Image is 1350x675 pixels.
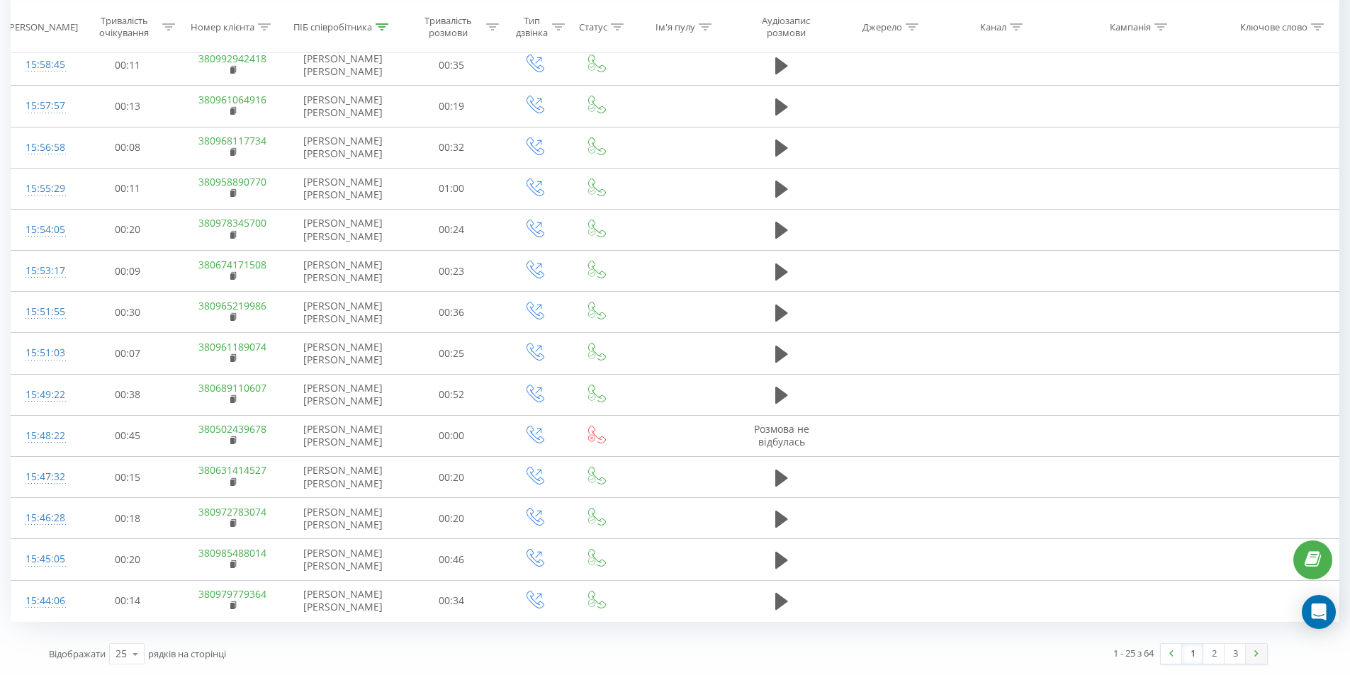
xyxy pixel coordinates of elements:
div: Номер клієнта [191,21,254,33]
a: 2 [1203,644,1225,664]
td: 00:07 [77,333,179,374]
div: 15:57:57 [26,92,62,120]
div: 15:53:17 [26,257,62,285]
a: 3 [1225,644,1246,664]
td: 00:24 [400,209,503,250]
div: Тривалість розмови [413,15,483,39]
div: 15:55:29 [26,175,62,203]
td: 00:20 [400,457,503,498]
a: 380958890770 [198,175,266,188]
td: 00:11 [77,45,179,86]
div: 15:47:32 [26,463,62,491]
a: 380961189074 [198,340,266,353]
a: 380631414527 [198,463,266,477]
div: Кампанія [1110,21,1151,33]
td: 00:34 [400,580,503,621]
div: 15:51:55 [26,298,62,326]
td: 00:46 [400,539,503,580]
td: 00:08 [77,127,179,168]
td: [PERSON_NAME] [PERSON_NAME] [286,45,400,86]
td: [PERSON_NAME] [PERSON_NAME] [286,127,400,168]
td: 00:13 [77,86,179,127]
td: [PERSON_NAME] [PERSON_NAME] [286,209,400,250]
td: 00:32 [400,127,503,168]
td: [PERSON_NAME] [PERSON_NAME] [286,498,400,539]
div: 15:58:45 [26,51,62,79]
td: [PERSON_NAME] [PERSON_NAME] [286,374,400,415]
td: 00:14 [77,580,179,621]
div: ПІБ співробітника [293,21,372,33]
span: рядків на сторінці [148,647,226,660]
div: 15:46:28 [26,504,62,532]
a: 380972783074 [198,505,266,518]
td: [PERSON_NAME] [PERSON_NAME] [286,539,400,580]
div: 25 [116,647,127,661]
td: 00:52 [400,374,503,415]
td: 00:20 [77,539,179,580]
div: Аудіозапис розмови [745,15,827,39]
div: Open Intercom Messenger [1302,595,1336,629]
span: Відображати [49,647,106,660]
a: 380674171508 [198,258,266,271]
a: 1 [1182,644,1203,664]
div: Канал [980,21,1006,33]
div: Статус [579,21,607,33]
td: [PERSON_NAME] [PERSON_NAME] [286,333,400,374]
div: 15:45:05 [26,545,62,573]
td: 00:35 [400,45,503,86]
div: 15:51:03 [26,339,62,367]
a: 380978345700 [198,216,266,229]
div: 15:54:05 [26,216,62,244]
a: 380985488014 [198,546,266,560]
a: 380502439678 [198,422,266,436]
td: 00:23 [400,251,503,292]
td: 01:00 [400,168,503,209]
td: 00:38 [77,374,179,415]
td: 00:00 [400,415,503,456]
div: Ключове слово [1240,21,1307,33]
div: Ім'я пулу [656,21,695,33]
td: [PERSON_NAME] [PERSON_NAME] [286,580,400,621]
td: 00:20 [77,209,179,250]
td: [PERSON_NAME] [PERSON_NAME] [286,415,400,456]
td: 00:36 [400,292,503,333]
a: 380961064916 [198,93,266,106]
td: [PERSON_NAME] [PERSON_NAME] [286,86,400,127]
td: 00:30 [77,292,179,333]
a: 380979779364 [198,587,266,601]
div: Тип дзвінка [515,15,549,39]
td: [PERSON_NAME] [PERSON_NAME] [286,457,400,498]
div: 15:56:58 [26,134,62,161]
td: 00:19 [400,86,503,127]
div: Джерело [862,21,902,33]
td: 00:09 [77,251,179,292]
td: [PERSON_NAME] [PERSON_NAME] [286,251,400,292]
div: 15:48:22 [26,422,62,450]
td: 00:20 [400,498,503,539]
td: 00:15 [77,457,179,498]
div: [PERSON_NAME] [6,21,78,33]
div: 1 - 25 з 64 [1113,646,1154,660]
a: 380965219986 [198,299,266,312]
a: 380689110607 [198,381,266,395]
div: 15:49:22 [26,381,62,409]
div: Тривалість очікування [89,15,159,39]
div: 15:44:06 [26,587,62,615]
td: [PERSON_NAME] [PERSON_NAME] [286,292,400,333]
span: Розмова не відбулась [754,422,809,448]
a: 380968117734 [198,134,266,147]
td: [PERSON_NAME] [PERSON_NAME] [286,168,400,209]
td: 00:25 [400,333,503,374]
a: 380992942418 [198,52,266,65]
td: 00:45 [77,415,179,456]
td: 00:11 [77,168,179,209]
td: 00:18 [77,498,179,539]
